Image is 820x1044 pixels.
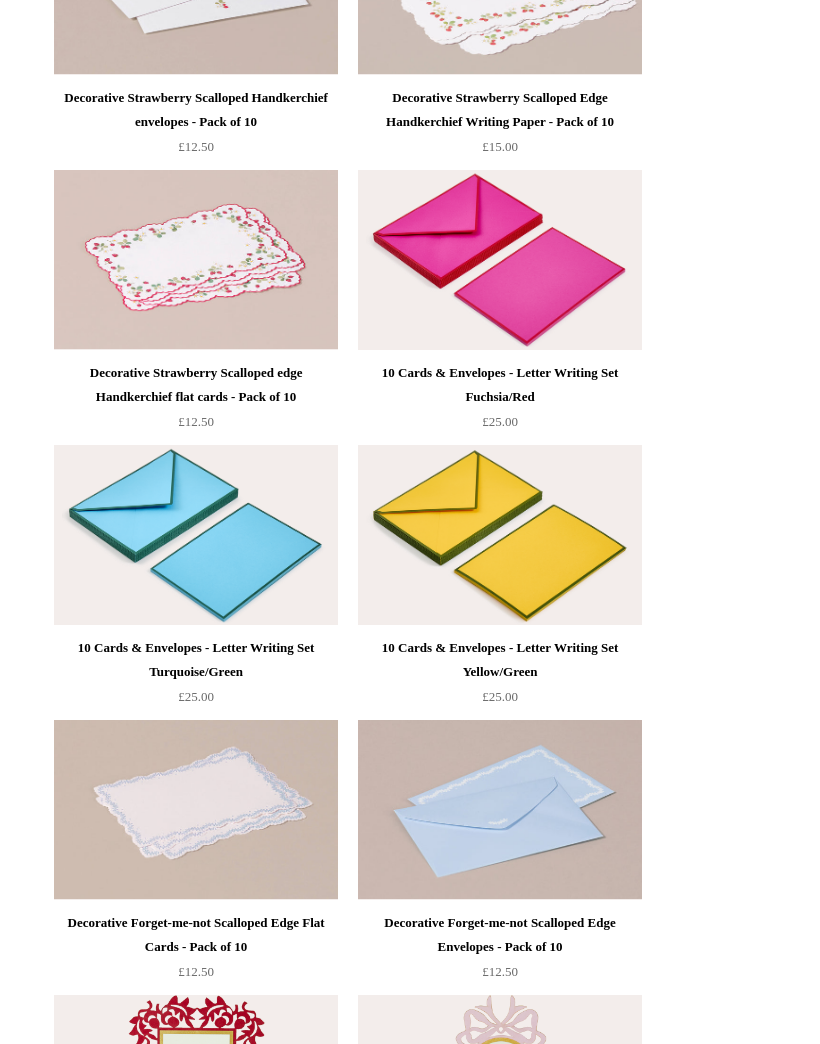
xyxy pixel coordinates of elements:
[54,361,338,443] a: Decorative Strawberry Scalloped edge Handkerchief flat cards - Pack of 10 £12.50
[363,361,637,409] div: 10 Cards & Envelopes - Letter Writing Set Fuchsia/Red
[358,361,642,443] a: 10 Cards & Envelopes - Letter Writing Set Fuchsia/Red £25.00
[54,445,338,625] a: 10 Cards & Envelopes - Letter Writing Set Turquoise/Green 10 Cards & Envelopes - Letter Writing S...
[358,636,642,718] a: 10 Cards & Envelopes - Letter Writing Set Yellow/Green £25.00
[363,86,637,134] div: Decorative Strawberry Scalloped Edge Handkerchief Writing Paper - Pack of 10
[59,361,333,409] div: Decorative Strawberry Scalloped edge Handkerchief flat cards - Pack of 10
[358,911,642,993] a: Decorative Forget-me-not Scalloped Edge Envelopes - Pack of 10 £12.50
[178,689,214,704] span: £25.00
[178,414,214,429] span: £12.50
[54,170,338,350] img: Decorative Strawberry Scalloped edge Handkerchief flat cards - Pack of 10
[358,170,642,350] a: 10 Cards & Envelopes - Letter Writing Set Fuchsia/Red 10 Cards & Envelopes - Letter Writing Set F...
[358,170,642,350] img: 10 Cards & Envelopes - Letter Writing Set Fuchsia/Red
[363,636,637,684] div: 10 Cards & Envelopes - Letter Writing Set Yellow/Green
[178,139,214,154] span: £12.50
[358,720,642,900] img: Decorative Forget-me-not Scalloped Edge Envelopes - Pack of 10
[358,445,642,625] img: 10 Cards & Envelopes - Letter Writing Set Yellow/Green
[178,964,214,979] span: £12.50
[358,720,642,900] a: Decorative Forget-me-not Scalloped Edge Envelopes - Pack of 10 Decorative Forget-me-not Scalloped...
[358,445,642,625] a: 10 Cards & Envelopes - Letter Writing Set Yellow/Green 10 Cards & Envelopes - Letter Writing Set ...
[54,720,338,900] a: Decorative Forget-me-not Scalloped Edge Flat Cards - Pack of 10 Decorative Forget-me-not Scallope...
[482,139,518,154] span: £15.00
[54,636,338,718] a: 10 Cards & Envelopes - Letter Writing Set Turquoise/Green £25.00
[358,86,642,168] a: Decorative Strawberry Scalloped Edge Handkerchief Writing Paper - Pack of 10 £15.00
[482,689,518,704] span: £25.00
[54,720,338,900] img: Decorative Forget-me-not Scalloped Edge Flat Cards - Pack of 10
[59,86,333,134] div: Decorative Strawberry Scalloped Handkerchief envelopes - Pack of 10
[482,414,518,429] span: £25.00
[363,911,637,959] div: Decorative Forget-me-not Scalloped Edge Envelopes - Pack of 10
[54,911,338,993] a: Decorative Forget-me-not Scalloped Edge Flat Cards - Pack of 10 £12.50
[482,964,518,979] span: £12.50
[54,170,338,350] a: Decorative Strawberry Scalloped edge Handkerchief flat cards - Pack of 10 Decorative Strawberry S...
[54,445,338,625] img: 10 Cards & Envelopes - Letter Writing Set Turquoise/Green
[59,636,333,684] div: 10 Cards & Envelopes - Letter Writing Set Turquoise/Green
[59,911,333,959] div: Decorative Forget-me-not Scalloped Edge Flat Cards - Pack of 10
[54,86,338,168] a: Decorative Strawberry Scalloped Handkerchief envelopes - Pack of 10 £12.50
